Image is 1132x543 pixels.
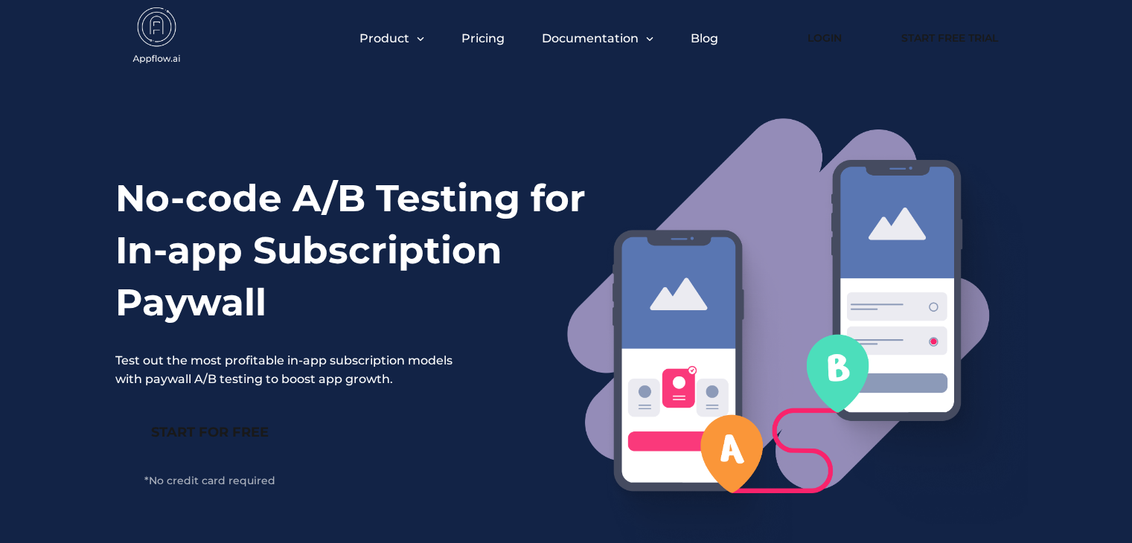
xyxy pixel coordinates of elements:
[144,475,275,486] span: *No credit card required
[115,173,618,329] h1: No-code A/B Testing for In-app Subscription Paywall
[461,31,505,45] a: Pricing
[115,351,566,389] div: Test out the most profitable in-app subscription models with paywall A/B testing to boost app gro...
[691,31,718,45] a: Blog
[542,31,639,45] span: Documentation
[886,22,1013,54] a: Start Free Trial
[785,22,864,54] a: Login
[115,411,305,453] a: START FOR FREE
[359,31,409,45] span: Product
[359,31,424,45] button: Product
[120,7,194,67] img: appflow.ai-logo
[542,31,653,45] button: Documentation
